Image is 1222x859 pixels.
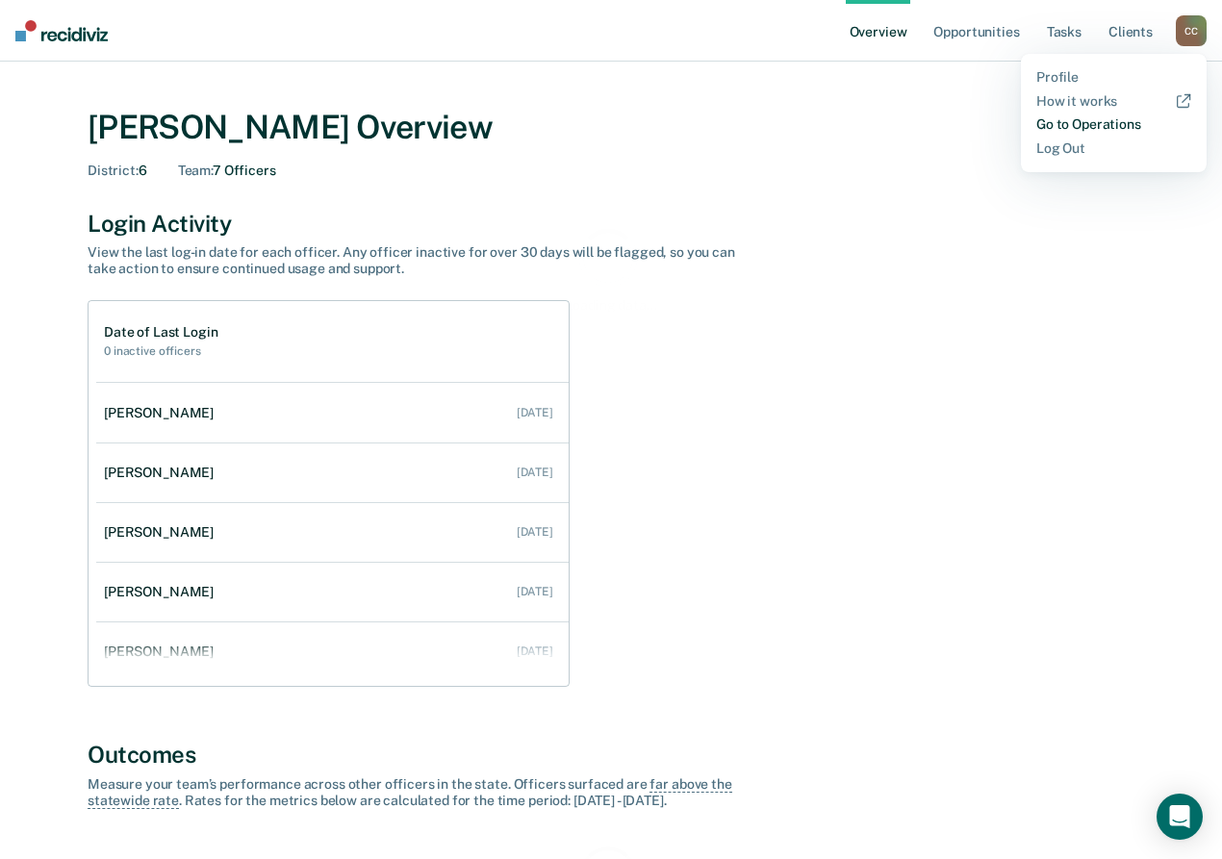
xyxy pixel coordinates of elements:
div: [PERSON_NAME] [104,465,221,481]
div: [PERSON_NAME] [104,644,221,660]
div: 7 Officers [178,163,276,179]
span: Team : [178,163,213,178]
a: Log Out [1036,140,1191,157]
div: [PERSON_NAME] [104,584,221,600]
div: Measure your team’s performance across other officer s in the state. Officer s surfaced are . Rat... [88,776,761,809]
a: Profile [1036,69,1191,86]
div: C C [1176,15,1207,46]
div: [DATE] [517,525,553,539]
a: [PERSON_NAME] [DATE] [96,505,569,560]
a: Go to Operations [1036,116,1191,133]
div: [PERSON_NAME] [104,524,221,541]
a: [PERSON_NAME] [DATE] [96,445,569,500]
div: Loading data... [566,297,657,314]
div: [DATE] [517,644,553,658]
div: 6 [88,163,147,179]
div: View the last log-in date for each officer. Any officer inactive for over 30 days will be flagged... [88,244,761,277]
a: [PERSON_NAME] [DATE] [96,386,569,441]
div: [PERSON_NAME] [104,405,221,421]
div: [DATE] [517,466,553,479]
a: [PERSON_NAME] [DATE] [96,624,569,679]
div: Open Intercom Messenger [1157,794,1203,840]
div: Outcomes [88,741,1134,769]
a: How it works [1036,93,1191,110]
img: Recidiviz [15,20,108,41]
div: [DATE] [517,585,553,598]
span: far above the statewide rate [88,776,732,809]
a: [PERSON_NAME] [DATE] [96,565,569,619]
button: CC [1176,15,1207,46]
div: [DATE] [517,406,553,419]
h1: Date of Last Login [104,324,217,341]
div: [PERSON_NAME] Overview [88,108,1134,147]
h2: 0 inactive officers [104,344,217,358]
span: District : [88,163,139,178]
